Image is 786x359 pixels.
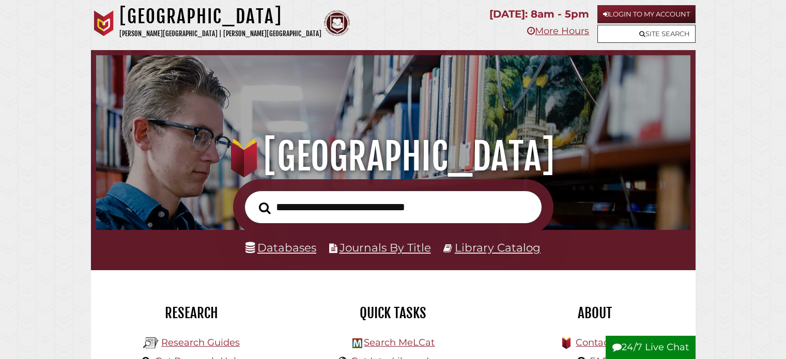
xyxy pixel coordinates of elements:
[91,10,117,36] img: Calvin University
[455,241,541,254] a: Library Catalog
[107,134,678,179] h1: [GEOGRAPHIC_DATA]
[119,28,321,40] p: [PERSON_NAME][GEOGRAPHIC_DATA] | [PERSON_NAME][GEOGRAPHIC_DATA]
[119,5,321,28] h1: [GEOGRAPHIC_DATA]
[245,241,316,254] a: Databases
[254,199,276,217] button: Search
[489,5,589,23] p: [DATE]: 8am - 5pm
[502,304,688,322] h2: About
[300,304,486,322] h2: Quick Tasks
[352,338,362,348] img: Hekman Library Logo
[161,337,240,348] a: Research Guides
[324,10,350,36] img: Calvin Theological Seminary
[597,25,696,43] a: Site Search
[597,5,696,23] a: Login to My Account
[364,337,435,348] a: Search MeLCat
[99,304,285,322] h2: Research
[576,337,627,348] a: Contact Us
[340,241,431,254] a: Journals By Title
[143,335,159,351] img: Hekman Library Logo
[259,201,271,214] i: Search
[527,25,589,37] a: More Hours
